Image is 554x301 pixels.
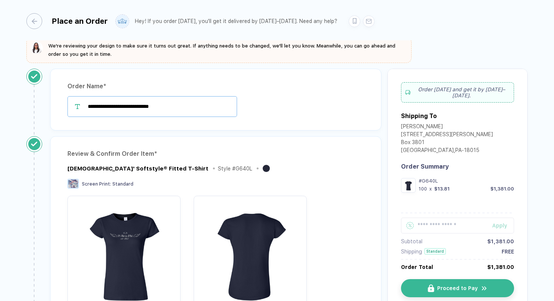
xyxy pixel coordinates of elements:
div: Review & Confirm Order Item [67,148,364,160]
div: Order Total [401,264,433,270]
span: Standard [112,181,133,187]
div: Shipping To [401,112,437,120]
div: $1,381.00 [490,186,514,192]
div: Standard [424,248,446,255]
div: $1,381.00 [487,264,514,270]
div: Order Name [67,80,364,92]
span: We're reviewing your design to make sure it turns out great. If anything needs to be changed, we'... [48,43,395,57]
div: Place an Order [52,17,108,26]
div: Order [DATE] and get it by [DATE]–[DATE] . [401,82,514,103]
div: [STREET_ADDRESS][PERSON_NAME] [401,131,493,139]
div: Box 3801 [401,139,493,147]
button: Apply [483,218,514,233]
span: Proceed to Pay [437,285,478,291]
img: icon [428,284,434,292]
div: Apply [492,223,514,229]
div: Hey! If you order [DATE], you'll get it delivered by [DATE]–[DATE]. Need any help? [135,18,337,25]
img: Screen Print [67,179,79,189]
div: $13.81 [434,186,450,192]
span: Screen Print : [82,181,111,187]
div: Subtotal [401,238,422,244]
button: We're reviewing your design to make sure it turns out great. If anything needs to be changed, we'... [31,42,407,58]
div: x [429,186,433,192]
img: user profile [116,15,129,28]
div: [GEOGRAPHIC_DATA] , PA - 18015 [401,147,493,155]
div: 100 [419,186,427,192]
div: [PERSON_NAME] [401,123,493,131]
img: icon [481,285,488,292]
div: $1,381.00 [487,238,514,244]
img: 323246bc-a5b0-4350-8c0f-625218c326d3_nt_front_1754752676960.jpg [403,180,414,191]
div: Style # G640L [218,166,252,172]
button: iconProceed to Payicon [401,279,514,297]
div: Shipping [401,249,422,255]
div: Order Summary [401,163,514,170]
div: Ladies' Softstyle® Fitted T-Shirt [67,165,208,172]
div: FREE [502,249,514,255]
img: sophie [31,42,43,54]
div: #G640L [419,178,514,184]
